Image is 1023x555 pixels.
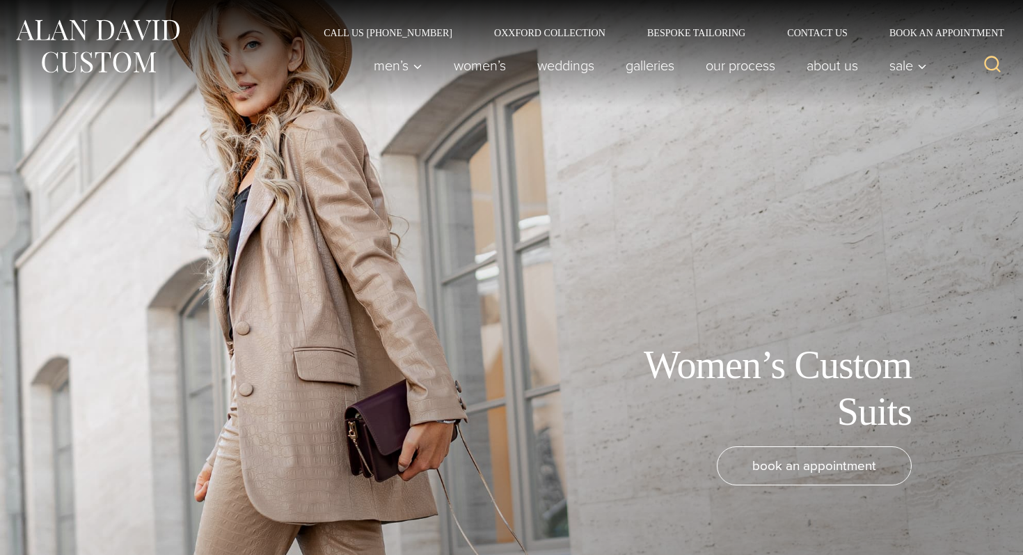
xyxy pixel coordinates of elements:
a: Our Process [690,52,791,79]
img: Alan David Custom [14,15,181,77]
nav: Secondary Navigation [303,28,1009,38]
a: Bespoke Tailoring [626,28,766,38]
a: Oxxford Collection [473,28,626,38]
a: Book an Appointment [869,28,1009,38]
a: About Us [791,52,874,79]
span: book an appointment [752,455,876,476]
a: book an appointment [717,446,912,485]
a: Galleries [610,52,690,79]
a: Call Us [PHONE_NUMBER] [303,28,473,38]
button: View Search Form [976,49,1009,82]
a: Women’s [438,52,522,79]
a: Contact Us [766,28,869,38]
a: weddings [522,52,610,79]
span: Men’s [374,58,422,72]
nav: Primary Navigation [358,52,935,79]
h1: Women’s Custom Suits [598,342,912,435]
span: Sale [889,58,927,72]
